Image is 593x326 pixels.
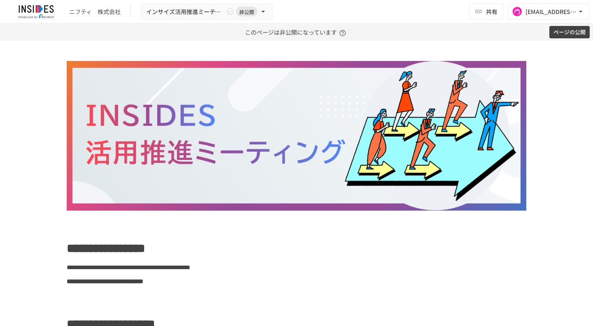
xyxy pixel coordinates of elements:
[146,7,224,17] span: インサイズ活用推進ミーティング ～４回目～
[245,23,348,41] p: このページは非公開になっています
[141,4,273,20] button: インサイズ活用推進ミーティング ～４回目～非公開
[69,7,121,16] div: ニフティ 株式会社
[236,7,257,16] span: 非公開
[469,3,504,20] button: 共有
[525,7,577,17] div: [EMAIL_ADDRESS][DOMAIN_NAME]
[10,5,63,18] img: JmGSPSkPjKwBq77AtHmwC7bJguQHJlCRQfAXtnx4WuV
[486,7,497,16] span: 共有
[549,26,590,39] button: ページの公開
[507,3,590,20] button: [EMAIL_ADDRESS][DOMAIN_NAME]
[67,61,526,211] img: O5DqIo9zSHPn2EzYg8ZhOL68XrMhaihYNmSUcJ1XRkK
